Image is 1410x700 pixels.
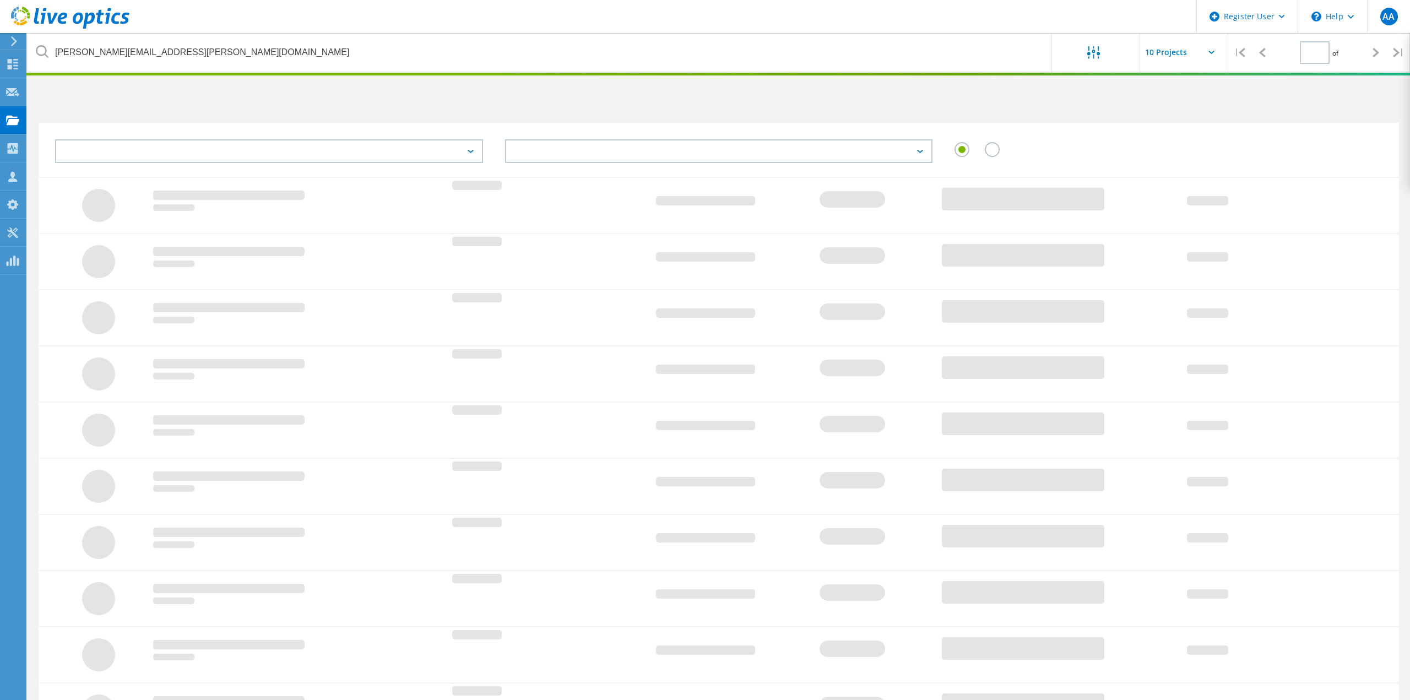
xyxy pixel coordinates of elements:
[1228,33,1251,72] div: |
[11,23,129,31] a: Live Optics Dashboard
[1311,12,1321,21] svg: \n
[1332,48,1338,58] span: of
[1387,33,1410,72] div: |
[28,33,1053,72] input: undefined
[1382,12,1395,21] span: AA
